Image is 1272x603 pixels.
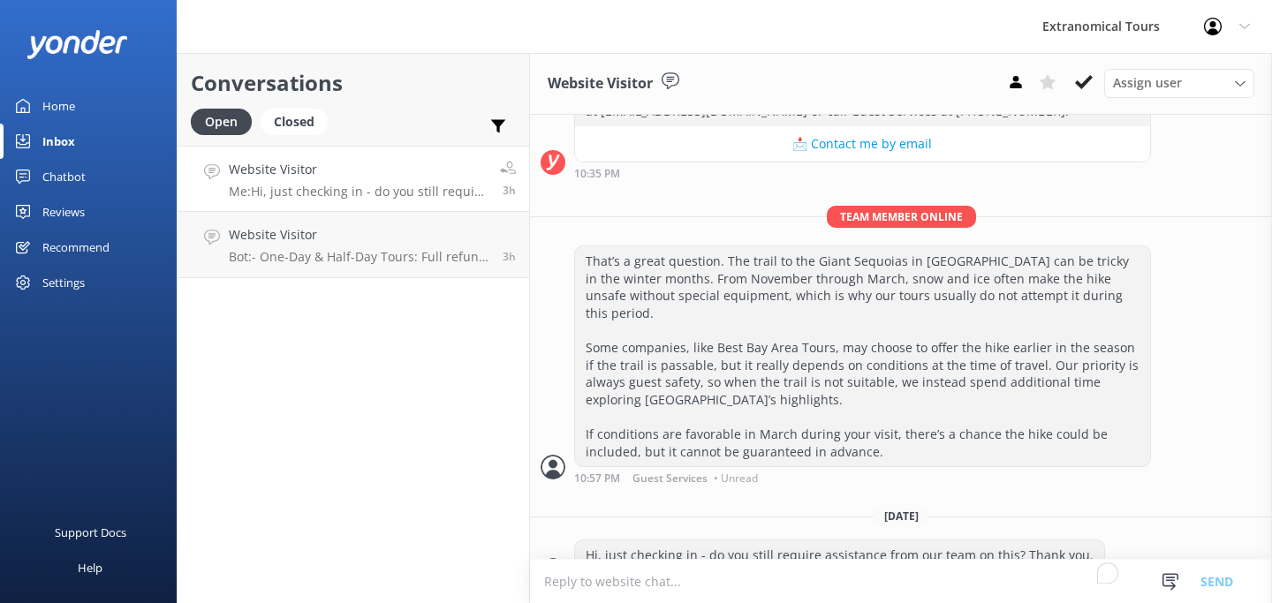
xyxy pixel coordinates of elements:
span: [DATE] [874,509,929,524]
h4: Website Visitor [229,225,489,245]
div: Support Docs [55,515,126,550]
div: Inbox [42,124,75,159]
span: • Unread [714,473,758,484]
strong: 10:35 PM [574,169,620,179]
div: Chatbot [42,159,86,194]
span: Assign user [1113,73,1182,93]
a: Website VisitorMe:Hi, just checking in - do you still require assistance from our team on this? T... [178,146,529,212]
strong: 10:57 PM [574,473,620,484]
div: Settings [42,265,85,300]
p: Bot: - One-Day & Half-Day Tours: Full refund if canceled more than 24 hours in advance; no refund... [229,249,489,265]
h4: Website Visitor [229,160,487,179]
textarea: To enrich screen reader interactions, please activate Accessibility in Grammarly extension settings [530,560,1272,603]
div: Assign User [1104,69,1254,97]
div: That’s a great question. The trail to the Giant Sequoias in [GEOGRAPHIC_DATA] can be tricky in th... [575,246,1150,466]
div: Reviews [42,194,85,230]
span: Sep 02 2025 03:34pm (UTC -07:00) America/Tijuana [503,183,516,198]
button: 📩 Contact me by email [575,126,1150,162]
a: Closed [261,111,337,131]
div: Closed [261,109,328,135]
a: Website VisitorBot:- One-Day & Half-Day Tours: Full refund if canceled more than 24 hours in adva... [178,212,529,278]
span: Guest Services [632,473,708,484]
img: yonder-white-logo.png [26,30,128,59]
div: Sep 02 2025 07:35am (UTC -07:00) America/Tijuana [574,167,1151,179]
p: Me: Hi, just checking in - do you still require assistance from our team on this? Thank you. [229,184,487,200]
div: Recommend [42,230,110,265]
span: Sep 02 2025 03:13pm (UTC -07:00) America/Tijuana [503,249,516,264]
a: Open [191,111,261,131]
div: Open [191,109,252,135]
div: Help [78,550,102,585]
div: Home [42,88,75,124]
h3: Website Visitor [548,72,653,95]
span: Team member online [827,206,976,228]
h2: Conversations [191,66,516,100]
div: Sep 02 2025 07:57am (UTC -07:00) America/Tijuana [574,471,1151,484]
div: Hi, just checking in - do you still require assistance from our team on this? Thank you. [575,540,1104,570]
